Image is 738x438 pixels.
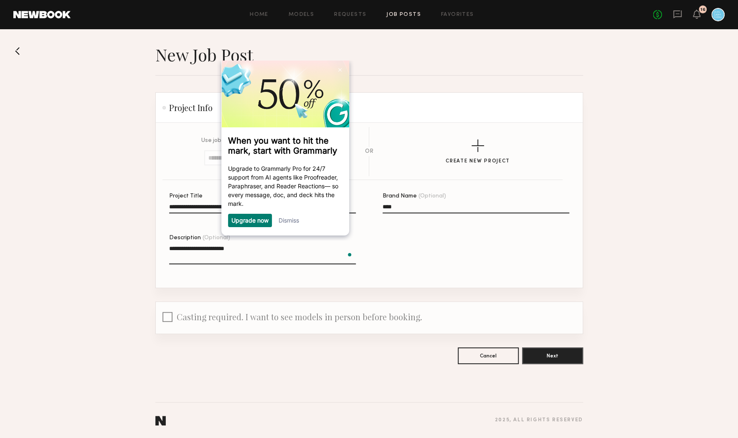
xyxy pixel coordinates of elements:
button: Create New Project [446,139,510,164]
div: Project Title [169,193,356,199]
a: Job Posts [386,12,421,18]
div: Description [169,235,356,241]
span: (Optional) [203,235,230,241]
div: 16 [700,8,705,12]
div: Brand Name [383,193,569,199]
input: Project Title [169,204,356,213]
button: Next [522,347,583,364]
a: Requests [334,12,366,18]
span: Casting required. I want to see models in person before booking. [177,311,422,322]
h3: When you want to hit the mark, start with Grammarly [11,75,126,95]
a: Upgrade now [15,156,52,163]
h1: New Job Post [155,44,253,65]
p: Use job information from an existing project [201,138,319,144]
button: Cancel [458,347,519,364]
p: Upgrade to Grammarly Pro for 24/7 support from AI agents like Proofreader, Paraphraser, and Reade... [11,104,126,147]
div: Create New Project [446,159,510,164]
span: (Optional) [418,193,446,199]
input: Brand Name(Optional) [383,204,569,213]
a: Models [289,12,314,18]
div: OR [365,149,373,154]
textarea: To enrich screen reader interactions, please activate Accessibility in Grammarly extension settings [169,244,356,264]
a: Dismiss [62,156,82,163]
div: 2025 , all rights reserved [495,418,583,423]
img: close_x_white.png [122,8,125,11]
a: Home [250,12,269,18]
h2: Project Info [162,103,213,113]
a: Favorites [441,12,474,18]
